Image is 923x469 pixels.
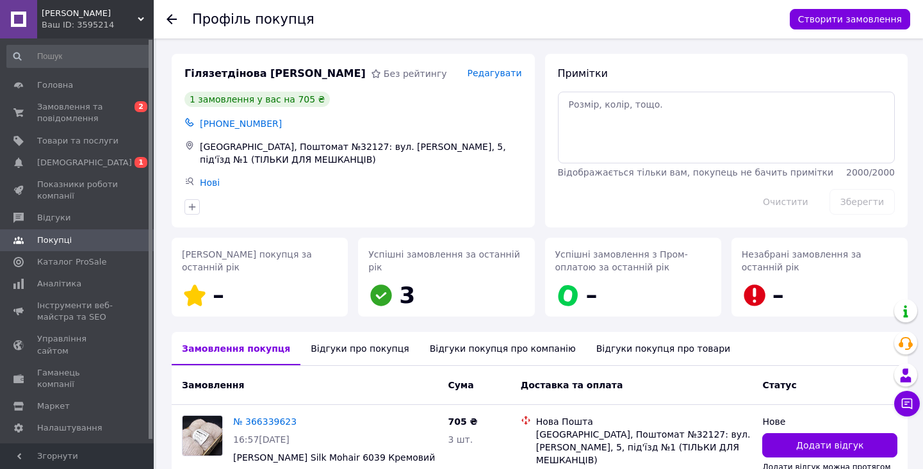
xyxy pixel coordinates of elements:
[37,135,118,147] span: Товари та послуги
[37,300,118,323] span: Інструменти веб-майстра та SEO
[448,380,473,390] span: Cума
[172,332,300,365] div: Замовлення покупця
[448,434,473,445] span: 3 шт.
[536,415,753,428] div: Нова Пошта
[37,234,72,246] span: Покупці
[183,416,222,456] img: Фото товару
[37,422,102,434] span: Налаштування
[233,416,297,427] a: № 366339623
[772,282,784,308] span: –
[182,415,223,456] a: Фото товару
[762,433,897,457] button: Додати відгук
[233,434,290,445] span: 16:57[DATE]
[37,79,73,91] span: Головна
[6,45,151,68] input: Пошук
[586,282,598,308] span: –
[182,380,244,390] span: Замовлення
[420,332,586,365] div: Відгуки покупця про компанію
[37,333,118,356] span: Управління сайтом
[42,19,154,31] div: Ваш ID: 3595214
[233,452,435,463] a: [PERSON_NAME] Silk Mohair 6039 Кремовий
[448,416,477,427] span: 705 ₴
[742,249,862,272] span: Незабрані замовлення за останній рік
[184,92,330,107] div: 1 замовлення у вас на 705 ₴
[37,212,70,224] span: Відгуки
[894,391,920,416] button: Чат з покупцем
[846,167,895,177] span: 2000 / 2000
[37,367,118,390] span: Гаманець компанії
[536,428,753,466] div: [GEOGRAPHIC_DATA], Поштомат №32127: вул. [PERSON_NAME], 5, під'їзд №1 (ТІЛЬКИ ДЛЯ МЕШКАНЦІВ)
[213,282,224,308] span: –
[200,177,220,188] a: Нові
[135,157,147,168] span: 1
[555,249,688,272] span: Успішні замовлення з Пром-оплатою за останній рік
[790,9,910,29] button: Створити замовлення
[135,101,147,112] span: 2
[399,282,415,308] span: 3
[37,157,132,169] span: [DEMOGRAPHIC_DATA]
[762,415,897,428] div: Нове
[558,67,608,79] span: Примітки
[167,13,177,26] div: Повернутися назад
[762,380,796,390] span: Статус
[796,439,863,452] span: Додати відгук
[37,101,118,124] span: Замовлення та повідомлення
[586,332,740,365] div: Відгуки покупця про товари
[300,332,419,365] div: Відгуки про покупця
[521,380,623,390] span: Доставка та оплата
[384,69,447,79] span: Без рейтингу
[37,256,106,268] span: Каталог ProSale
[558,167,834,177] span: Відображається тільки вам, покупець не бачить примітки
[182,249,312,272] span: [PERSON_NAME] покупця за останній рік
[200,119,282,129] span: [PHONE_NUMBER]
[197,138,525,169] div: [GEOGRAPHIC_DATA], Поштомат №32127: вул. [PERSON_NAME], 5, під'їзд №1 (ТІЛЬКИ ДЛЯ МЕШКАНЦІВ)
[467,68,521,78] span: Редагувати
[42,8,138,19] span: Lana Eterna
[184,67,366,81] span: Гілязетдінова [PERSON_NAME]
[368,249,519,272] span: Успішні замовлення за останній рік
[37,400,70,412] span: Маркет
[37,179,118,202] span: Показники роботи компанії
[192,12,314,27] h1: Профіль покупця
[37,278,81,290] span: Аналітика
